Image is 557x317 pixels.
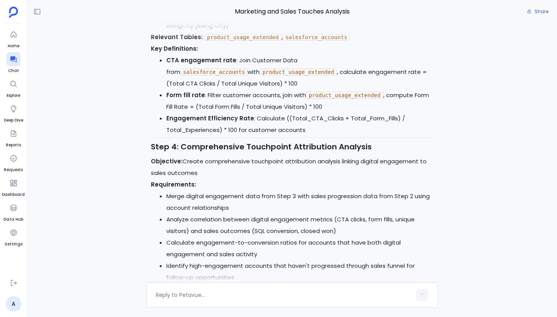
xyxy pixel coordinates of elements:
span: Dashboard [2,192,25,198]
p: Create comprehensive touchpoint attribution analysis linking digital engagement to sales outcomes [151,156,433,179]
strong: Key Definitions: [151,45,198,53]
a: Dashboard [2,176,25,198]
li: Identify high-engagement accounts that haven't progressed through sales funnel for follow-up oppo... [166,260,433,283]
code: product_usage_extended [260,69,337,75]
span: Explore [7,93,21,99]
span: Reports [6,142,21,148]
a: Explore [7,77,21,99]
strong: Engagement Efficiency Rate [166,114,254,122]
li: : Calculate ((Total_CTA_Clicks + Total_Form_Fills) / Total_Experiences) * 100 for customer accounts [166,113,433,136]
span: Chat [7,68,21,74]
code: product_usage_extended [306,92,383,99]
strong: CTA engagement rate [166,56,236,64]
span: Home [7,43,21,49]
li: : Filter customer accounts, join with , compute Form Fill Rate = (Total Form Fills / Total Unique... [166,89,433,113]
span: Deep Dive [4,117,23,123]
button: Share [522,6,553,17]
li: Calculate engagement-to-conversion ratios for accounts that have both digital engagement and sale... [166,237,433,260]
a: Home [7,27,21,49]
code: salesforce_accounts [180,69,248,75]
span: Settings [5,241,22,247]
span: Requests [4,167,23,173]
strong: Step 4: Comprehensive Touchpoint Attribution Analysis [151,141,372,152]
a: A [6,296,21,312]
strong: Requirements: [151,180,196,188]
span: Marketing and Sales Touches Analysis [146,7,438,17]
span: Share [535,9,548,15]
li: : Join Customer Data from with , calculate engagement rate = (Total CTA Clicks / Total Unique Vis... [166,55,433,89]
strong: Objective: [151,157,183,165]
a: Chat [7,52,21,74]
li: Merge digital engagement data from Step 3 with sales progression data from Step 2 using account r... [166,190,433,214]
strong: Form fill rate [166,91,205,99]
img: petavue logo [9,7,18,18]
a: Deep Dive [4,102,23,123]
a: Requests [4,151,23,173]
span: Data Hub [3,216,23,223]
a: Settings [5,226,22,247]
a: Reports [6,127,21,148]
a: Data Hub [3,201,23,223]
li: Analyze correlation between digital engagement metrics (CTA clicks, form fills, unique visitors) ... [166,214,433,237]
